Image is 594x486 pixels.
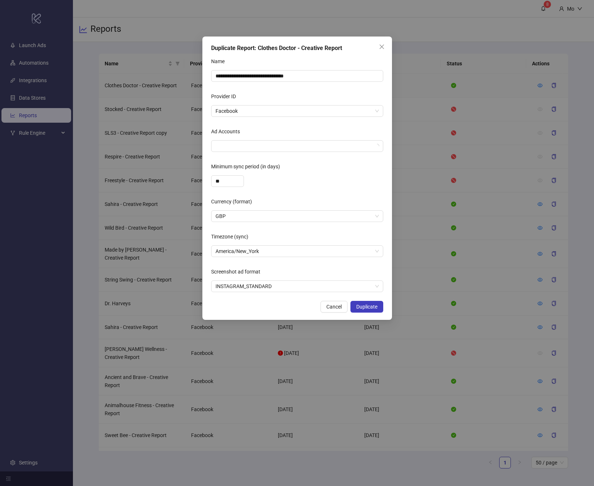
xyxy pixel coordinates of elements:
input: Name [211,70,383,82]
label: Ad Accounts [211,126,245,137]
label: Name [211,56,229,67]
span: close [379,44,385,50]
span: America/New_York [216,246,379,257]
input: Minimum sync period (in days) [211,176,244,187]
label: Provider ID [211,91,241,102]
label: Screenshot ad format [211,266,265,278]
span: GBP [216,211,379,222]
span: loading [375,144,379,148]
label: Currency (format) [211,196,257,207]
span: Cancel [326,304,342,310]
span: Facebook [216,106,379,116]
span: INSTAGRAM_STANDARD [216,281,379,292]
span: Duplicate [356,304,377,310]
label: Minimum sync period (in days) [211,161,285,172]
button: Close [376,41,388,53]
div: Duplicate Report: Clothes Doctor - Creative Report [211,44,383,53]
button: Cancel [321,301,348,313]
label: Timezone (sync) [211,231,253,242]
button: Duplicate [350,301,383,313]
